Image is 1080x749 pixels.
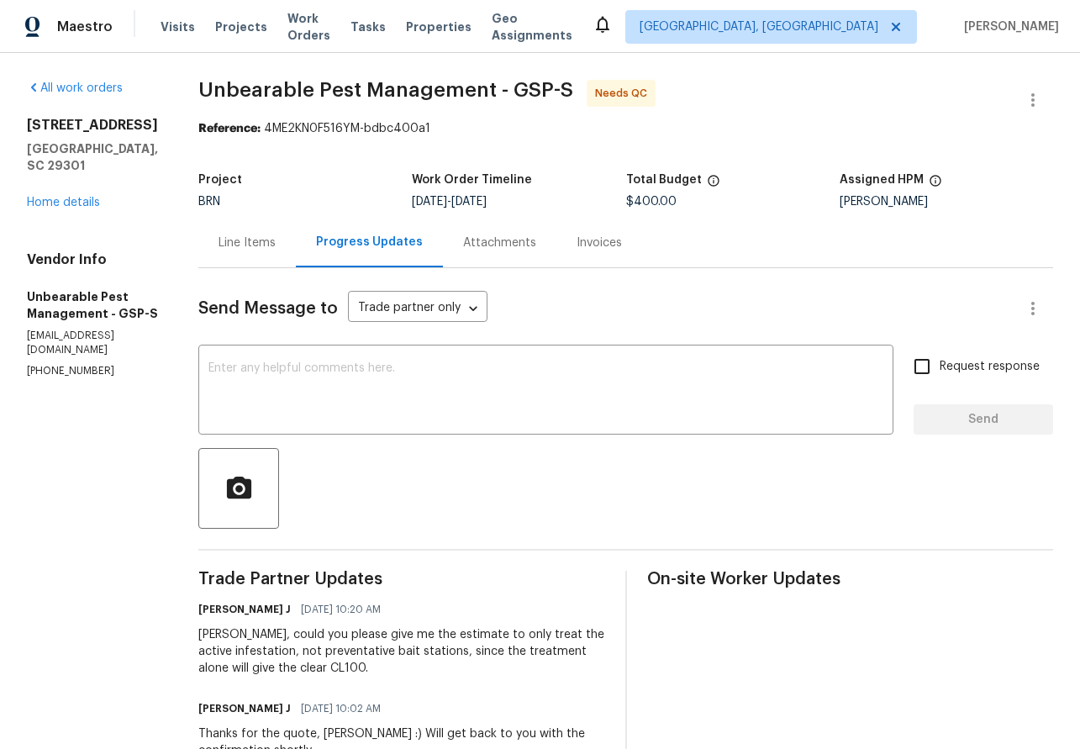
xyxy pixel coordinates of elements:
[348,295,487,323] div: Trade partner only
[595,85,654,102] span: Needs QC
[27,288,158,322] h5: Unbearable Pest Management - GSP-S
[27,251,158,268] h4: Vendor Info
[27,82,123,94] a: All work orders
[57,18,113,35] span: Maestro
[198,571,605,588] span: Trade Partner Updates
[198,123,261,135] b: Reference:
[198,700,291,717] h6: [PERSON_NAME] J
[707,174,720,196] span: The total cost of line items that have been proposed by Opendoor. This sum includes line items th...
[27,364,158,378] p: [PHONE_NUMBER]
[640,18,878,35] span: [GEOGRAPHIC_DATA], [GEOGRAPHIC_DATA]
[929,174,942,196] span: The hpm assigned to this work order.
[27,140,158,174] h5: [GEOGRAPHIC_DATA], SC 29301
[301,601,381,618] span: [DATE] 10:20 AM
[198,80,573,100] span: Unbearable Pest Management - GSP-S
[316,234,423,251] div: Progress Updates
[198,120,1053,137] div: 4ME2KN0F516YM-bdbc400a1
[219,235,276,251] div: Line Items
[840,196,1053,208] div: [PERSON_NAME]
[647,571,1054,588] span: On-site Worker Updates
[626,196,677,208] span: $400.00
[215,18,267,35] span: Projects
[198,300,338,317] span: Send Message to
[27,329,158,357] p: [EMAIL_ADDRESS][DOMAIN_NAME]
[198,196,220,208] span: BRN
[492,10,572,44] span: Geo Assignments
[27,117,158,134] h2: [STREET_ADDRESS]
[577,235,622,251] div: Invoices
[350,21,386,33] span: Tasks
[27,197,100,208] a: Home details
[287,10,330,44] span: Work Orders
[161,18,195,35] span: Visits
[301,700,381,717] span: [DATE] 10:02 AM
[940,358,1040,376] span: Request response
[463,235,536,251] div: Attachments
[198,626,605,677] div: [PERSON_NAME], could you please give me the estimate to only treat the active infestation, not pr...
[957,18,1059,35] span: [PERSON_NAME]
[198,601,291,618] h6: [PERSON_NAME] J
[406,18,472,35] span: Properties
[451,196,487,208] span: [DATE]
[412,196,447,208] span: [DATE]
[412,174,532,186] h5: Work Order Timeline
[412,196,487,208] span: -
[840,174,924,186] h5: Assigned HPM
[198,174,242,186] h5: Project
[626,174,702,186] h5: Total Budget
